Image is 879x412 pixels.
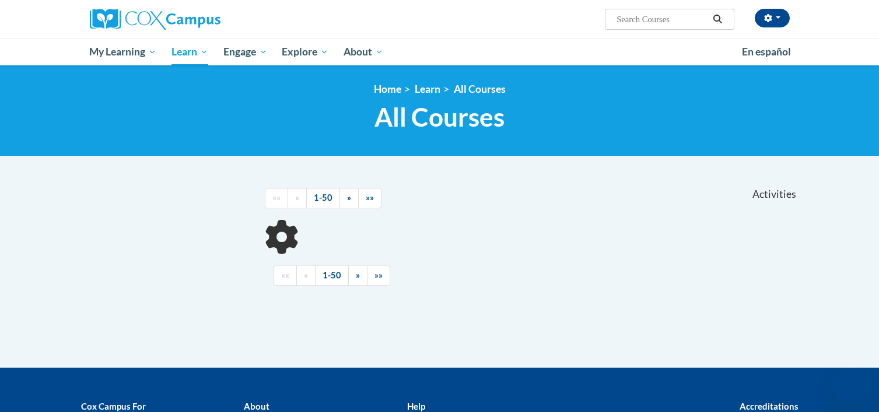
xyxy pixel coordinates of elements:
a: Begining [265,188,288,208]
button: Search [709,12,726,26]
a: Cox Campus [90,9,311,30]
a: 1-50 [315,266,349,286]
div: Main menu [72,39,807,65]
span: »» [366,193,374,202]
a: Explore [274,39,336,65]
span: Learn [171,45,208,59]
a: Learn [415,83,440,95]
a: Engage [216,39,275,65]
b: Cox Campus For [81,401,146,411]
span: » [356,270,360,280]
span: « [295,193,299,202]
a: Begining [274,266,297,286]
span: Explore [282,45,328,59]
span: » [347,193,351,202]
button: Account Settings [755,9,790,27]
span: »» [374,270,383,280]
a: Previous [288,188,307,208]
img: Cox Campus [90,9,220,30]
a: Previous [296,266,316,286]
span: «« [281,270,289,280]
span: My Learning [89,45,156,59]
b: About [244,401,269,411]
span: Engage [223,45,267,59]
span: All Courses [374,102,505,132]
b: Accreditations [740,401,799,411]
span: « [304,270,308,280]
input: Search Courses [615,12,709,26]
a: Next [348,266,367,286]
a: 1-50 [306,188,340,208]
a: End [367,266,390,286]
a: End [358,188,381,208]
a: About [336,39,391,65]
a: Learn [164,39,216,65]
span: Activities [752,188,796,201]
b: Help [407,401,425,411]
span: En español [742,46,791,58]
a: My Learning [82,39,164,65]
span: «« [272,193,281,202]
a: En español [734,40,799,64]
a: Next [339,188,359,208]
iframe: Button to launch messaging window [832,365,870,403]
a: Home [374,83,401,95]
span: About [344,45,383,59]
a: All Courses [454,83,506,95]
